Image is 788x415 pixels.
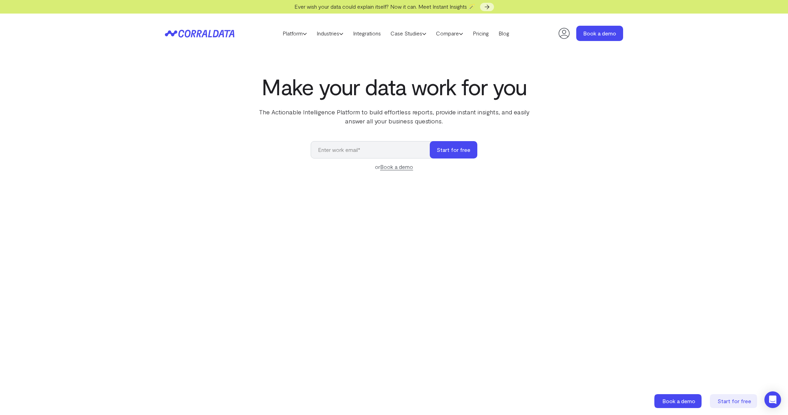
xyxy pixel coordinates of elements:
[311,141,437,158] input: Enter work email*
[386,28,431,39] a: Case Studies
[294,3,475,10] span: Ever wish your data could explain itself? Now it can. Meet Instant Insights 🪄
[654,394,703,408] a: Book a demo
[494,28,514,39] a: Blog
[311,163,477,171] div: or
[252,107,536,125] p: The Actionable Intelligence Platform to build effortless reports, provide instant insights, and e...
[278,28,312,39] a: Platform
[252,74,536,99] h1: Make your data work for you
[710,394,758,408] a: Start for free
[431,28,468,39] a: Compare
[312,28,348,39] a: Industries
[468,28,494,39] a: Pricing
[576,26,623,41] a: Book a demo
[662,398,695,404] span: Book a demo
[380,163,413,170] a: Book a demo
[348,28,386,39] a: Integrations
[764,391,781,408] div: Open Intercom Messenger
[430,141,477,158] button: Start for free
[718,398,751,404] span: Start for free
